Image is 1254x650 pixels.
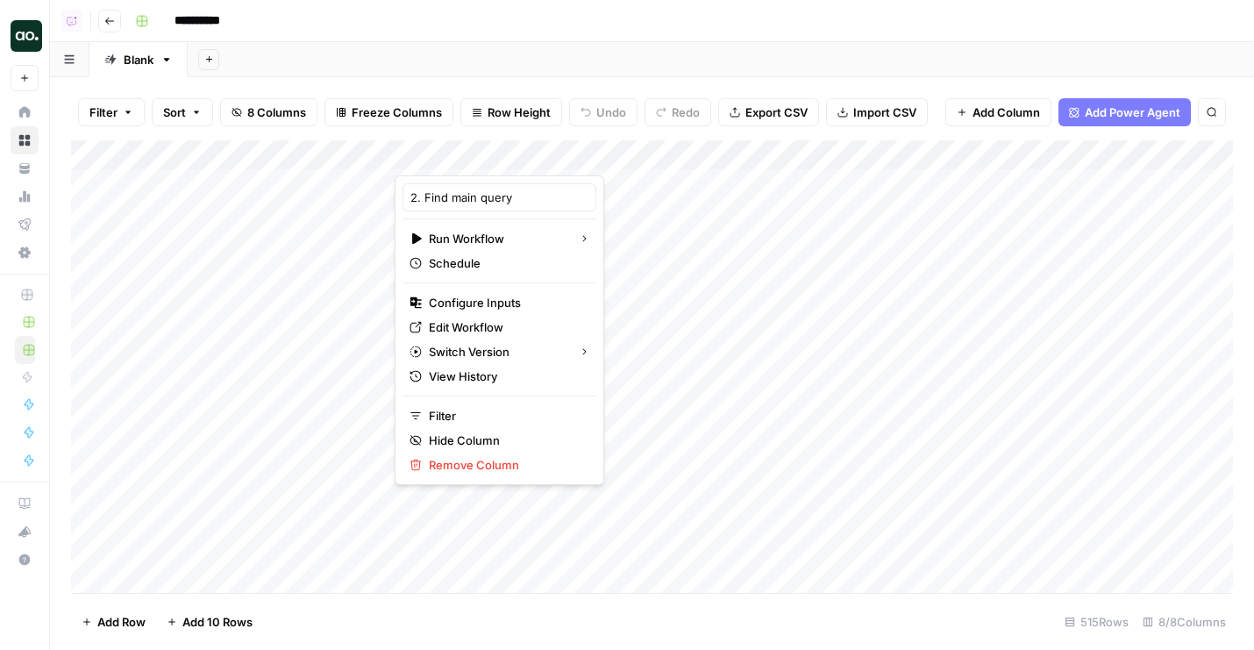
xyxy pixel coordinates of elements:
button: Row Height [460,98,562,126]
span: Add Row [97,613,146,631]
button: Freeze Columns [324,98,453,126]
button: Filter [78,98,145,126]
button: Sort [152,98,213,126]
button: Add Row [71,608,156,636]
span: Import CSV [853,104,916,121]
span: Run Workflow [429,230,565,247]
span: View History [429,368,582,385]
span: Switch Version [429,343,565,361]
button: Add Column [945,98,1051,126]
span: Schedule [429,254,582,272]
span: Export CSV [745,104,808,121]
button: Workspace: AirOps Builders [11,14,39,58]
span: Edit Workflow [429,318,582,336]
span: Row Height [488,104,551,121]
div: 515 Rows [1058,608,1136,636]
span: Add Column [973,104,1040,121]
div: What's new? [11,518,38,545]
span: Remove Column [429,456,582,474]
button: Help + Support [11,546,39,574]
a: Flightpath [11,211,39,239]
span: Add 10 Rows [182,613,253,631]
a: Browse [11,126,39,154]
span: Filter [89,104,118,121]
button: Redo [645,98,711,126]
span: Filter [429,407,582,425]
span: Add Power Agent [1085,104,1180,121]
a: AirOps Academy [11,489,39,518]
span: Sort [163,104,186,121]
a: Home [11,98,39,126]
button: Undo [569,98,638,126]
span: Configure Inputs [429,294,582,311]
button: Add 10 Rows [156,608,263,636]
span: Freeze Columns [352,104,442,121]
span: Hide Column [429,432,582,449]
div: Blank [124,51,153,68]
button: Add Power Agent [1058,98,1191,126]
span: Undo [596,104,626,121]
button: Export CSV [718,98,819,126]
span: 8 Columns [247,104,306,121]
button: 8 Columns [220,98,317,126]
button: What's new? [11,518,39,546]
a: Usage [11,182,39,211]
button: Import CSV [826,98,928,126]
span: Redo [672,104,700,121]
a: Blank [89,42,188,77]
div: 8/8 Columns [1136,608,1233,636]
a: Your Data [11,154,39,182]
img: AirOps Builders Logo [11,20,42,52]
a: Settings [11,239,39,267]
